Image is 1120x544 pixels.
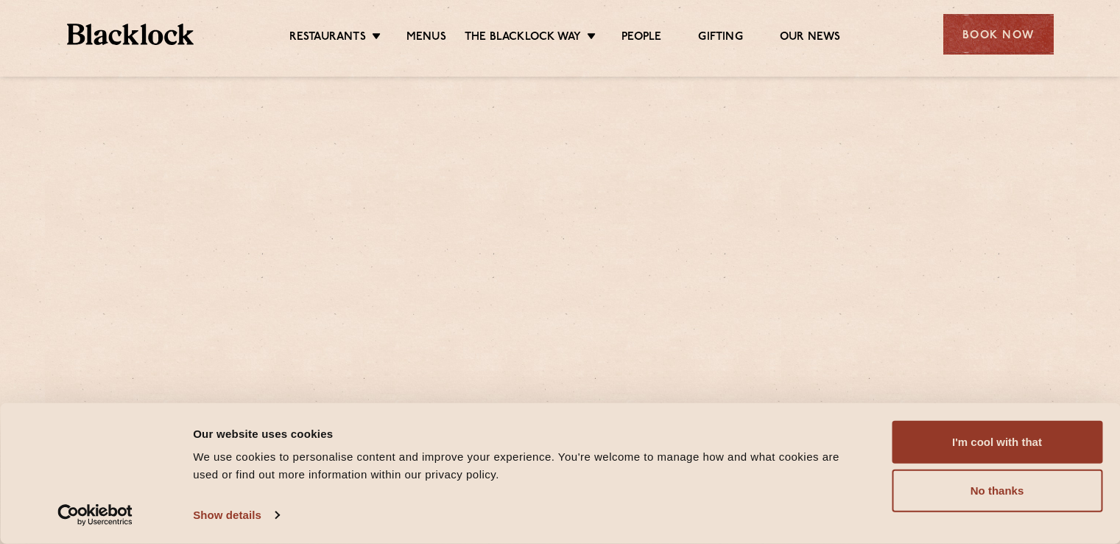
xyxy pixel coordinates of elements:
[406,30,446,46] a: Menus
[943,14,1054,55] div: Book Now
[892,470,1102,512] button: No thanks
[698,30,742,46] a: Gifting
[193,504,278,526] a: Show details
[289,30,366,46] a: Restaurants
[193,425,859,442] div: Our website uses cookies
[780,30,841,46] a: Our News
[892,421,1102,464] button: I'm cool with that
[465,30,581,46] a: The Blacklock Way
[621,30,661,46] a: People
[193,448,859,484] div: We use cookies to personalise content and improve your experience. You're welcome to manage how a...
[67,24,194,45] img: BL_Textured_Logo-footer-cropped.svg
[31,504,160,526] a: Usercentrics Cookiebot - opens in a new window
